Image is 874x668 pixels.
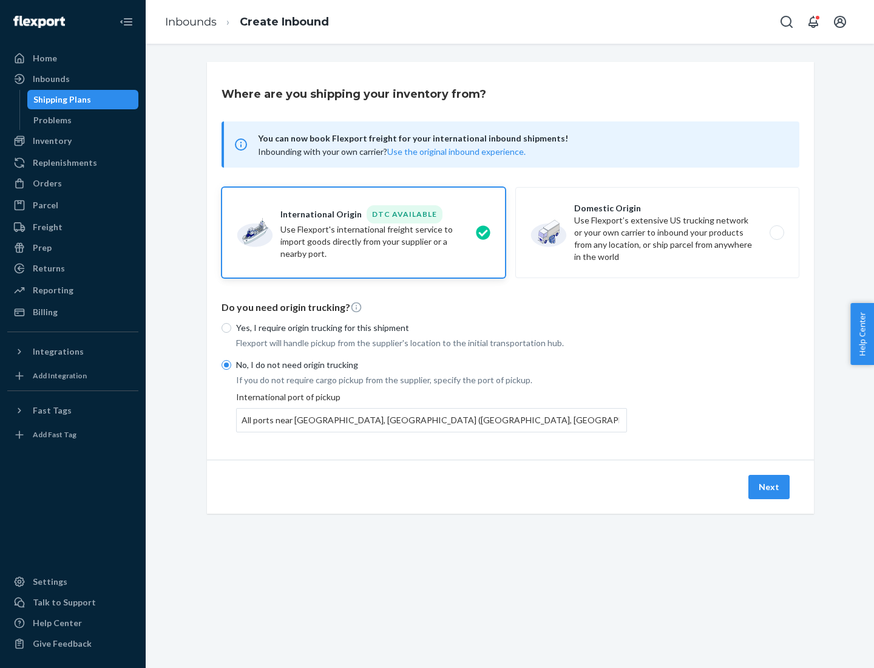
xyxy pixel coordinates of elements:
[33,177,62,189] div: Orders
[7,572,138,591] a: Settings
[7,593,138,612] a: Talk to Support
[33,617,82,629] div: Help Center
[7,634,138,653] button: Give Feedback
[774,10,799,34] button: Open Search Box
[7,425,138,445] a: Add Fast Tag
[27,90,139,109] a: Shipping Plans
[33,596,96,608] div: Talk to Support
[748,475,790,499] button: Next
[7,281,138,300] a: Reporting
[33,157,97,169] div: Replenishments
[33,306,58,318] div: Billing
[13,16,65,28] img: Flexport logo
[33,346,84,358] div: Integrations
[7,131,138,151] a: Inventory
[33,262,65,274] div: Returns
[7,49,138,68] a: Home
[33,94,91,106] div: Shipping Plans
[33,73,70,85] div: Inbounds
[801,10,825,34] button: Open notifications
[7,613,138,633] a: Help Center
[33,114,72,126] div: Problems
[33,638,92,650] div: Give Feedback
[27,111,139,130] a: Problems
[7,153,138,172] a: Replenishments
[7,259,138,278] a: Returns
[33,576,67,588] div: Settings
[7,366,138,386] a: Add Integration
[236,374,627,386] p: If you do not require cargo pickup from the supplier, specify the port of pickup.
[33,199,58,211] div: Parcel
[7,302,138,322] a: Billing
[850,303,874,365] button: Help Center
[240,15,329,29] a: Create Inbound
[222,360,231,370] input: No, I do not need origin trucking
[236,322,627,334] p: Yes, I require origin trucking for this shipment
[33,404,72,417] div: Fast Tags
[222,86,486,102] h3: Where are you shipping your inventory from?
[155,4,339,40] ol: breadcrumbs
[258,146,526,157] span: Inbounding with your own carrier?
[7,174,138,193] a: Orders
[236,337,627,349] p: Flexport will handle pickup from the supplier's location to the initial transportation hub.
[258,131,785,146] span: You can now book Flexport freight for your international inbound shipments!
[7,217,138,237] a: Freight
[7,401,138,420] button: Fast Tags
[222,301,799,315] p: Do you need origin trucking?
[387,146,526,158] button: Use the original inbound experience.
[7,196,138,215] a: Parcel
[33,221,63,233] div: Freight
[33,135,72,147] div: Inventory
[114,10,138,34] button: Close Navigation
[7,238,138,257] a: Prep
[33,242,52,254] div: Prep
[222,323,231,333] input: Yes, I require origin trucking for this shipment
[33,284,73,296] div: Reporting
[7,69,138,89] a: Inbounds
[33,429,76,440] div: Add Fast Tag
[236,391,627,432] div: International port of pickup
[828,10,852,34] button: Open account menu
[33,370,87,381] div: Add Integration
[165,15,217,29] a: Inbounds
[33,52,57,64] div: Home
[236,359,627,371] p: No, I do not need origin trucking
[7,342,138,361] button: Integrations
